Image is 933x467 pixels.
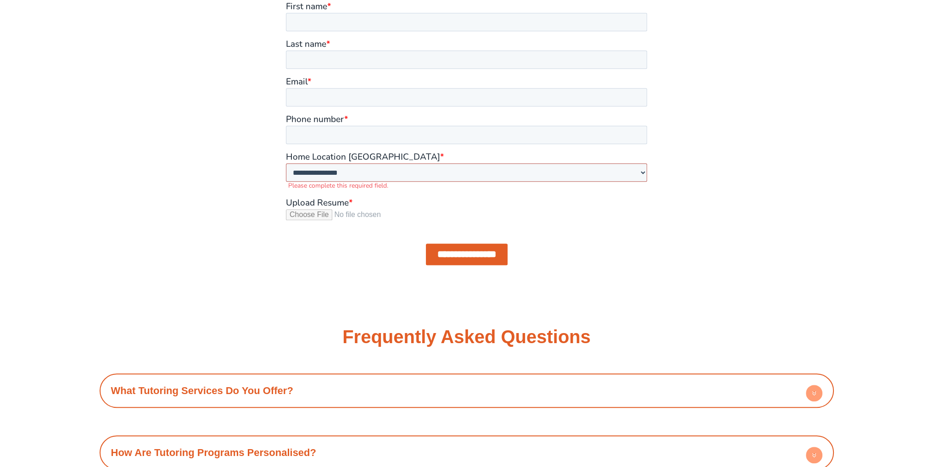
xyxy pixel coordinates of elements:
[286,2,647,281] iframe: Form 0
[780,364,933,467] iframe: Chat Widget
[104,378,829,403] h4: What Tutoring Services Do You Offer?
[111,385,293,396] a: What Tutoring Services Do You Offer?
[104,440,829,465] h4: How Are Tutoring Programs Personalised?
[111,447,316,458] a: How Are Tutoring Programs Personalised?
[342,328,591,346] h3: Frequently Asked Questions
